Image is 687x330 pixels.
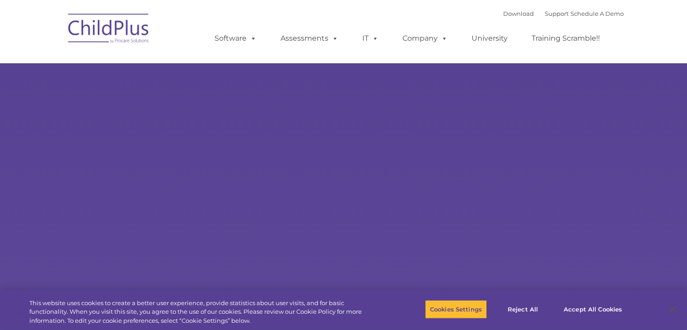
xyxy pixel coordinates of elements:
button: Accept All Cookies [559,300,627,319]
a: Schedule A Demo [570,10,624,17]
a: IT [353,29,388,47]
button: Cookies Settings [425,300,487,319]
a: Company [393,29,457,47]
a: Training Scramble!! [523,29,609,47]
a: Download [503,10,534,17]
a: University [463,29,517,47]
a: Assessments [271,29,347,47]
a: Software [206,29,266,47]
img: ChildPlus by Procare Solutions [64,7,154,52]
div: This website uses cookies to create a better user experience, provide statistics about user visit... [29,299,378,325]
font: | [503,10,624,17]
button: Close [663,299,682,319]
button: Reject All [495,300,551,319]
a: Support [545,10,569,17]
